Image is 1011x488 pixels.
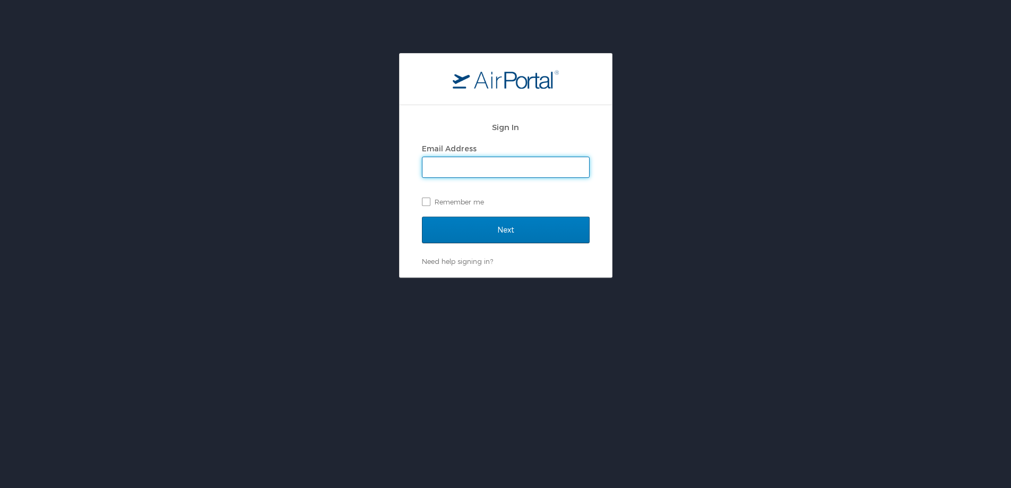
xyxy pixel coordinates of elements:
a: Need help signing in? [422,257,493,266]
h2: Sign In [422,121,590,133]
input: Next [422,217,590,243]
label: Email Address [422,144,477,153]
img: logo [453,70,559,89]
label: Remember me [422,194,590,210]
